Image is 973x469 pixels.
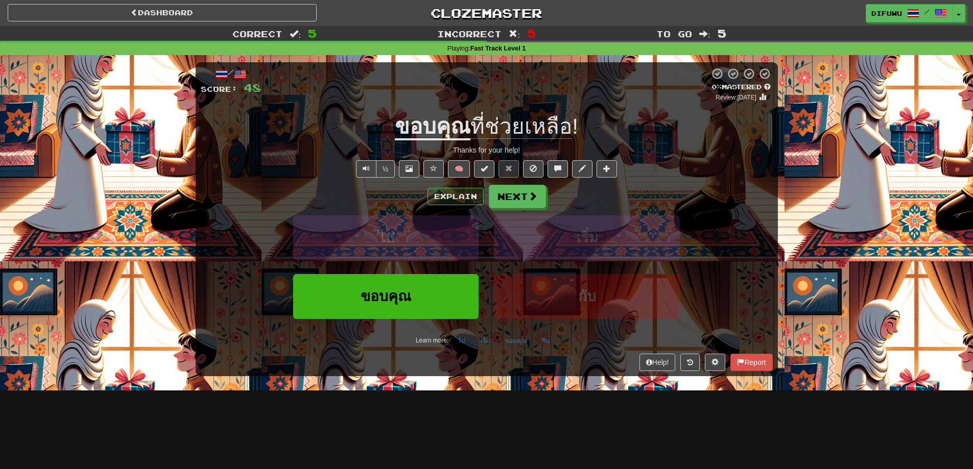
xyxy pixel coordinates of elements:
[354,160,395,178] div: Text-to-speech controls
[290,30,301,38] span: :
[423,160,444,178] button: Favorite sentence (alt+f)
[639,354,676,371] button: Help!
[376,160,395,178] button: ½
[474,160,494,178] button: Set this sentence to 100% Mastered (alt+m)
[656,29,692,39] span: To go
[437,29,502,39] span: Incorrect
[716,94,756,101] small: Review: [DATE]
[448,160,470,178] button: 🧠
[711,83,722,91] span: 0 %
[475,333,495,349] button: เริ่ม
[8,4,317,21] a: Dashboard
[494,274,679,318] button: กับ
[709,83,773,92] div: Mastered
[201,145,773,155] div: Thanks for your help!
[699,30,710,38] span: :
[536,333,555,349] button: กับ
[470,114,572,139] span: ที่ช่วยเหลือ
[523,160,543,178] button: Ignore sentence (alt+i)
[232,29,282,39] span: Correct
[489,185,546,208] button: Next
[470,114,578,138] span: !
[201,67,261,80] div: /
[494,215,679,260] button: เริ่ม
[680,354,700,371] button: Round history (alt+y)
[332,4,641,22] a: Clozemaster
[866,4,953,22] a: difuwu /
[356,160,376,178] button: Play sentence audio (ctl+space)
[871,9,902,18] span: difuwu
[572,160,592,178] button: Edit sentence (alt+d)
[361,288,411,304] span: ขอบคุณ
[730,354,772,371] button: Report
[718,27,726,39] span: 5
[576,230,598,245] span: เริ่ม
[578,288,596,304] span: กับ
[509,30,520,38] span: :
[470,45,526,52] strong: Fast Track Level 1
[428,188,484,205] button: Explain
[597,160,617,178] button: Add to collection (alt+a)
[201,85,238,93] span: Score:
[293,215,479,260] button: ไป
[548,160,568,178] button: Discuss sentence (alt+u)
[527,27,536,39] span: 5
[378,230,394,245] span: ไป
[500,333,532,349] button: ขอบคุณ
[499,160,519,178] button: Reset to 0% Mastered (alt+r)
[308,27,317,39] span: 5
[416,337,448,344] small: Learn more:
[399,160,419,178] button: Show image (alt+x)
[924,8,930,15] span: /
[244,81,261,94] span: 48
[293,274,479,318] button: ขอบคุณ
[395,114,470,140] u: ขอบคุณ
[453,333,471,349] button: ไป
